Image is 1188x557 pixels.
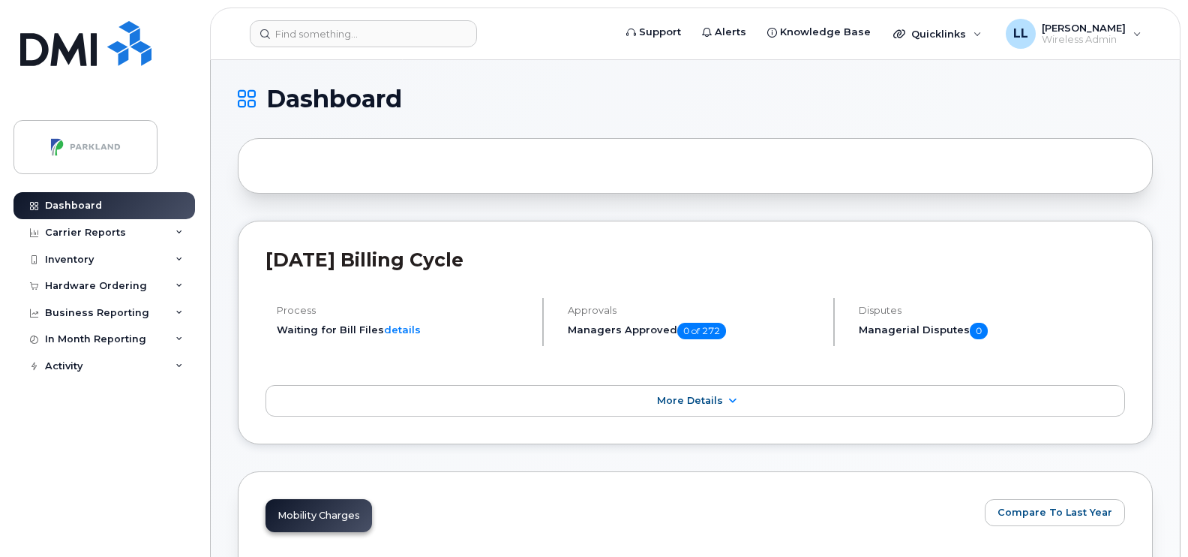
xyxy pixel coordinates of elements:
span: 0 of 272 [677,323,726,339]
li: Waiting for Bill Files [277,323,529,337]
h4: Approvals [568,305,820,316]
h5: Managers Approved [568,323,820,339]
button: Compare To Last Year [985,499,1125,526]
a: details [384,324,421,336]
h5: Managerial Disputes [859,323,1125,339]
span: Compare To Last Year [997,505,1112,519]
span: 0 [970,323,988,339]
span: More Details [657,395,723,406]
h4: Disputes [859,305,1125,316]
h4: Process [277,305,529,316]
h2: [DATE] Billing Cycle [265,248,1125,271]
span: Dashboard [266,88,402,110]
